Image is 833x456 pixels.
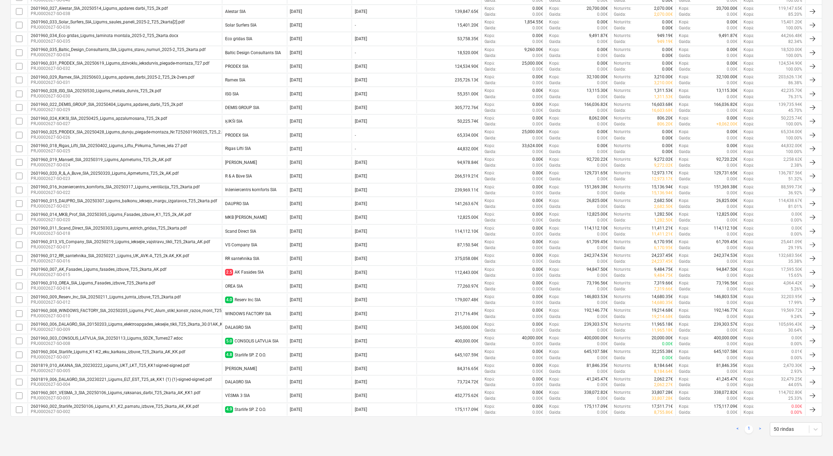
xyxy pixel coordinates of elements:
p: 13,115.30€ [587,88,608,94]
p: 0.00€ [662,135,673,141]
p: 0.00€ [597,47,608,53]
div: 2601960_033_Solar_Surfers_SIA_Ligums_saules_paneli_2025-2_T25_2karta[2].pdf [31,20,185,24]
p: 0.00€ [597,60,608,66]
p: Kopā : [744,115,754,121]
p: 16,603.68€ [652,108,673,114]
div: Baltic Design Consultants SIA [225,50,281,55]
div: 124,534.90€ [417,60,481,72]
p: Kopā : [549,47,560,53]
p: Gaida : [549,39,561,45]
p: 1,311.53€ [654,94,673,100]
p: Kopā : [679,115,689,121]
p: 0.00€ [727,25,738,31]
div: Eco grīdas SIA [225,36,252,42]
div: [DATE] [355,9,367,14]
p: 82.34% [789,39,803,45]
p: Noturēts : [614,6,631,12]
p: 100.00% [786,53,803,59]
div: [DATE] [290,78,302,82]
div: 50,225.74€ [417,115,481,127]
div: [DATE] [355,78,367,82]
p: 0.00€ [532,33,543,39]
p: 0.00€ [597,135,608,141]
p: Gaida : [549,80,561,86]
p: 20,700.00€ [717,6,738,12]
div: 305,772.76€ [417,102,481,114]
p: 0.00€ [532,108,543,114]
p: 0.00€ [532,135,543,141]
p: 8,062.00€ [589,115,608,121]
p: Kopā : [679,33,689,39]
p: Gaida : [614,53,626,59]
p: 50,225.74€ [781,115,803,121]
p: 203,626.13€ [779,74,803,80]
div: 2601960_024_KIKSI_SIA_20250425_Ligums_apzalumosana_T25_2k.pdf [31,116,167,121]
p: Gaida : [614,108,626,114]
div: 77,260.97€ [417,280,481,292]
p: 0.00€ [532,102,543,108]
div: 2601960_034_Eco grīdas_Ligums_lamināta montāža_2025-2_T25_2karta.docx [31,33,178,38]
p: PRJ0002627-SO-032 [31,66,209,72]
p: Kopā : [484,6,495,12]
p: Gaida : [679,80,691,86]
p: 9,491.87€ [719,33,738,39]
p: 0.00€ [727,39,738,45]
p: 0.00€ [597,12,608,17]
p: Kopā : [744,74,754,80]
p: Kopā : [549,74,560,80]
p: 806.20€ [657,115,673,121]
p: Gaida : [484,66,497,72]
div: 2601960_029_Ramex_SIA_20250603_Ligums_apdares_darbi_2025-2_T25_2k-2vers.pdf [31,75,194,80]
p: Noturēts : [614,19,631,25]
p: 0.00€ [662,25,673,31]
p: 0.00€ [532,88,543,94]
div: [DATE] [290,92,302,96]
div: [DATE] [290,50,302,55]
p: 0.00€ [532,121,543,127]
p: Gaida : [549,66,561,72]
p: PRJ0002627-SO-026 [31,135,239,140]
div: 2601960_022_DEMIS_GROUP_SIA_20250404_Ligums_apdares_darbi_T25_2k.pdf [31,102,183,107]
p: Gaida : [614,80,626,86]
p: Gaida : [614,94,626,100]
p: Kopā : [679,60,689,66]
p: Kopā : [744,102,754,108]
p: 3,210.00€ [654,80,673,86]
div: Ramex SIA [225,78,245,82]
p: 0.00€ [532,80,543,86]
div: [DATE] [355,36,367,41]
div: 175,117.09€ [417,404,481,416]
p: 0.00€ [597,143,608,149]
p: Kopā : [484,129,495,135]
p: 0.00€ [727,108,738,114]
div: 84,316.65€ [417,363,481,375]
p: Noturēts : [614,60,631,66]
p: Kopā : [484,33,495,39]
p: Gaida : [679,121,691,127]
p: PRJ0002627-SO-030 [31,93,161,99]
p: 2,070.00€ [654,12,673,17]
p: 100.00% [786,135,803,141]
p: Gaida : [484,39,497,45]
div: 239,969.11€ [417,184,481,196]
p: Noturēts : [614,33,631,39]
p: 0.00€ [662,60,673,66]
p: Noturēts : [614,88,631,94]
p: PRJ0002627-SO-035 [31,38,178,44]
p: Gaida : [614,66,626,72]
p: Kopā : [484,19,495,25]
p: 1,311.53€ [654,88,673,94]
p: Kopā : [549,102,560,108]
p: Kopā : [744,80,754,86]
p: 0.00€ [662,19,673,25]
p: 2,070.00€ [654,6,673,12]
div: 2601960_035_Baltic_Design_Consultants_SIA_Ligums_stavu_numuri_2025-2_T25_2karta.pdf [31,47,206,52]
div: Alestar SIA [225,9,246,14]
p: 20,700.00€ [587,6,608,12]
p: Kopā : [679,143,689,149]
p: Kopā : [679,88,689,94]
p: 100.00% [786,121,803,127]
p: 0.00€ [532,115,543,121]
p: PRJ0002627-SO-036 [31,24,185,30]
p: 0.00€ [532,74,543,80]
